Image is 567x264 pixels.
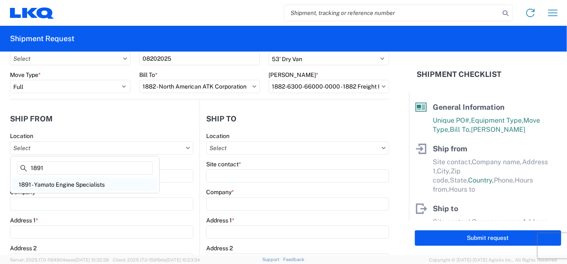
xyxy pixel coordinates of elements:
span: [PERSON_NAME] [471,126,525,133]
input: Shipment, tracking or reference number [284,5,500,21]
label: [PERSON_NAME] [269,71,318,79]
span: Unique PO#, [433,116,471,124]
input: Select [10,141,193,155]
span: Client: 2025.17.0-159f9de [113,257,200,262]
span: [DATE] 10:23:34 [166,257,200,262]
span: Company name, [472,158,522,166]
span: City, [437,167,451,175]
input: Select [206,141,389,155]
label: Address 2 [10,244,37,252]
a: Feedback [283,257,304,262]
span: Server: 2025.17.0-1194904eeae [10,257,109,262]
span: State, [450,176,468,184]
label: Address 1 [10,217,38,224]
label: Company [206,188,234,196]
a: Support [262,257,283,262]
span: Ship from [433,144,467,153]
span: Site contact, [433,218,472,226]
span: Phone, [494,176,515,184]
input: Select [269,80,389,93]
label: Move Type [10,71,41,79]
span: General Information [433,103,505,111]
span: [DATE] 10:32:38 [75,257,109,262]
span: Site contact, [433,158,472,166]
label: Address 2 [206,244,233,252]
span: Equipment Type, [471,116,523,124]
h2: Shipment Checklist [417,69,501,79]
input: Select [139,80,260,93]
label: Bill To [139,71,158,79]
span: Copyright © [DATE]-[DATE] Agistix Inc., All Rights Reserved [429,256,557,264]
span: Ship to [433,204,458,213]
label: Location [206,132,229,140]
span: Hours to [449,185,475,193]
span: Company name, [472,218,522,226]
div: 1891 - Yamato Engine Specialists [12,178,158,191]
label: Location [10,132,33,140]
label: Site contact [206,160,241,168]
h2: Ship from [10,115,53,123]
h2: Ship to [206,115,237,123]
label: Address 1 [206,217,234,224]
button: Submit request [415,230,561,246]
span: Bill To, [450,126,471,133]
input: Select [10,52,131,65]
span: Country, [468,176,494,184]
h2: Shipment Request [10,34,74,44]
